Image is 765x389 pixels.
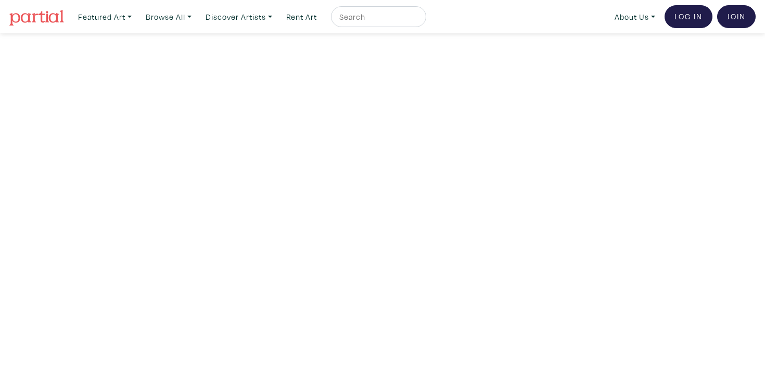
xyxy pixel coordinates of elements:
a: Browse All [141,6,196,28]
a: Log In [665,5,712,28]
a: Featured Art [73,6,136,28]
a: Discover Artists [201,6,277,28]
a: About Us [610,6,660,28]
a: Rent Art [282,6,322,28]
input: Search [338,10,416,23]
a: Join [717,5,756,28]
